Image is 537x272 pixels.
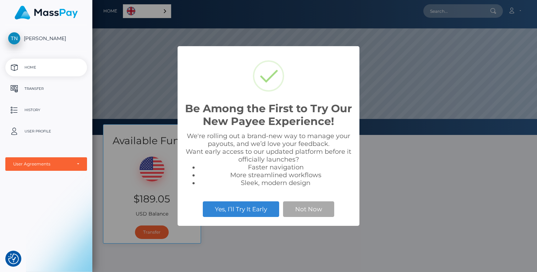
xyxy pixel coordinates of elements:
h2: Be Among the First to Try Our New Payee Experience! [185,102,352,128]
div: User Agreements [13,161,71,167]
button: Not Now [283,201,334,217]
li: More streamlined workflows [199,171,352,179]
div: We're rolling out a brand-new way to manage your payouts, and we’d love your feedback. Want early... [185,132,352,187]
button: Consent Preferences [8,254,19,264]
img: MassPay [15,6,78,20]
li: Faster navigation [199,163,352,171]
button: Yes, I’ll Try It Early [203,201,279,217]
li: Sleek, modern design [199,179,352,187]
p: User Profile [8,126,84,137]
p: History [8,105,84,115]
img: Revisit consent button [8,254,19,264]
p: Home [8,62,84,73]
button: User Agreements [5,157,87,171]
span: [PERSON_NAME] [5,35,87,42]
p: Transfer [8,83,84,94]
